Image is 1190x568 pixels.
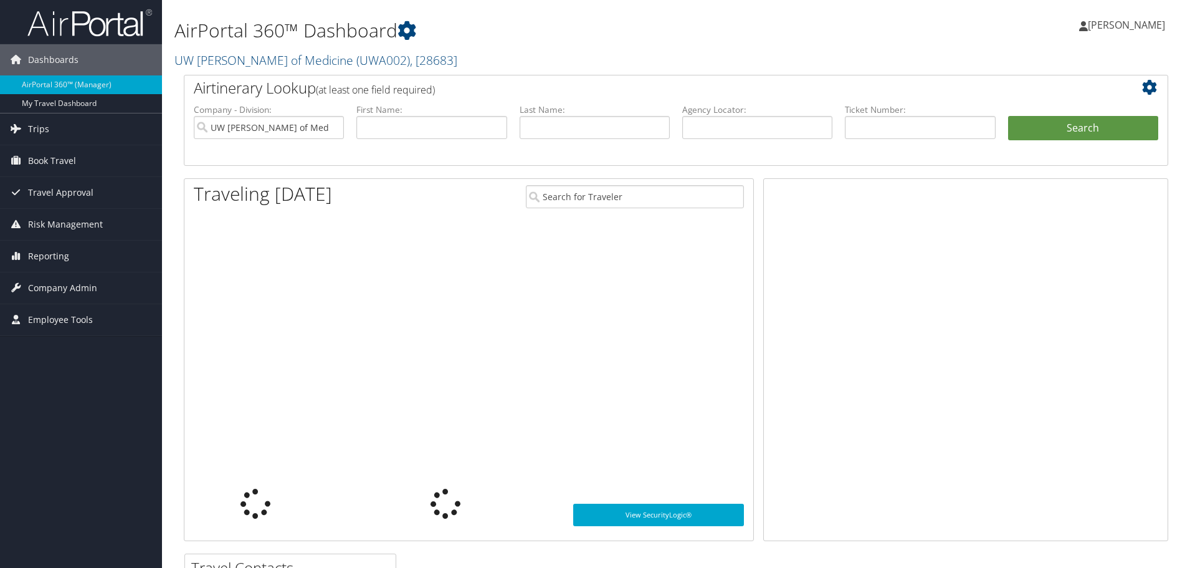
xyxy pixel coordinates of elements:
span: Employee Tools [28,304,93,335]
span: Company Admin [28,272,97,304]
a: UW [PERSON_NAME] of Medicine [174,52,457,69]
h1: AirPortal 360™ Dashboard [174,17,843,44]
span: [PERSON_NAME] [1088,18,1165,32]
a: View SecurityLogic® [573,504,744,526]
span: Reporting [28,241,69,272]
span: , [ 28683 ] [410,52,457,69]
span: Book Travel [28,145,76,176]
label: Agency Locator: [682,103,832,116]
img: airportal-logo.png [27,8,152,37]
h2: Airtinerary Lookup [194,77,1077,99]
label: Last Name: [520,103,670,116]
span: Risk Management [28,209,103,240]
button: Search [1008,116,1158,141]
span: Dashboards [28,44,79,75]
input: Search for Traveler [526,185,745,208]
label: First Name: [356,103,507,116]
label: Ticket Number: [845,103,995,116]
span: Travel Approval [28,177,93,208]
a: [PERSON_NAME] [1079,6,1178,44]
h1: Traveling [DATE] [194,181,332,207]
span: ( UWA002 ) [356,52,410,69]
span: (at least one field required) [316,83,435,97]
label: Company - Division: [194,103,344,116]
span: Trips [28,113,49,145]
